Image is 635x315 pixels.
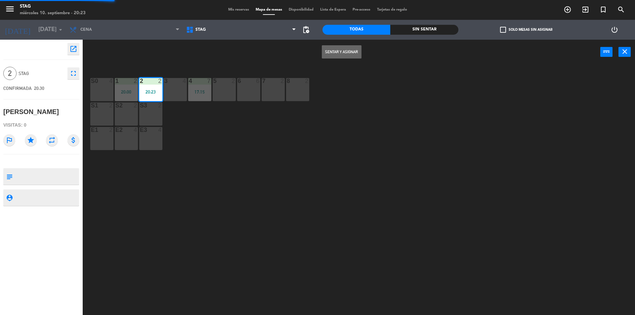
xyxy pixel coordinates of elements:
i: open_in_new [69,45,77,53]
i: outlined_flag [3,134,15,146]
span: Tarjetas de regalo [374,8,410,12]
span: pending_actions [302,26,310,34]
div: 2 [280,78,284,84]
div: Sin sentar [390,25,458,35]
div: 20:23 [139,90,162,94]
div: 2 [109,127,113,133]
i: power_input [603,48,611,56]
i: star [25,134,37,146]
label: Solo mesas sin asignar [500,27,552,33]
div: 7 [262,78,263,84]
div: 3 [164,78,165,84]
button: open_in_new [67,43,79,55]
div: miércoles 10. septiembre - 20:23 [20,10,86,17]
i: attach_money [67,134,79,146]
i: menu [5,4,15,14]
i: turned_in_not [599,6,607,14]
i: person_pin [6,194,13,201]
span: Disponibilidad [285,8,317,12]
div: 2 [305,78,309,84]
i: power_settings_new [611,26,618,34]
div: 17:15 [188,90,211,94]
span: check_box_outline_blank [500,27,506,33]
div: 7 [207,78,211,84]
div: 5 [213,78,214,84]
button: menu [5,4,15,16]
div: 1 [115,78,116,84]
span: STAG [195,27,206,32]
button: Sentar y Asignar [322,45,361,59]
span: STAG [19,70,64,77]
div: 2 [134,102,138,108]
i: subject [6,173,13,180]
span: Mapa de mesas [252,8,285,12]
i: close [621,48,629,56]
button: fullscreen [67,67,79,79]
button: power_input [600,47,613,57]
div: 4 [158,127,162,133]
span: CONFIRMADA [3,86,32,91]
i: arrow_drop_down [57,26,64,34]
div: 4 [109,78,113,84]
i: exit_to_app [581,6,589,14]
i: repeat [46,134,58,146]
div: E2 [115,127,116,133]
span: Cena [80,27,92,32]
div: 2 [109,102,113,108]
i: fullscreen [69,69,77,77]
div: 4 [183,78,187,84]
div: S2 [115,102,116,108]
div: 6 [256,78,260,84]
span: Pre-acceso [349,8,374,12]
div: Todas [322,25,390,35]
div: 2 [232,78,235,84]
div: 20:00 [115,90,138,94]
button: close [618,47,631,57]
div: [PERSON_NAME] [3,106,59,117]
i: search [617,6,625,14]
div: STAG [20,3,86,10]
div: 4 [134,127,138,133]
span: 2 [3,67,17,80]
span: Lista de Espera [317,8,349,12]
div: 2 [158,78,162,84]
div: 2 [134,78,138,84]
div: Visitas: 0 [3,119,79,131]
i: add_circle_outline [564,6,571,14]
div: 2 [158,102,162,108]
span: 20:30 [34,86,44,91]
span: Mis reservas [225,8,252,12]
